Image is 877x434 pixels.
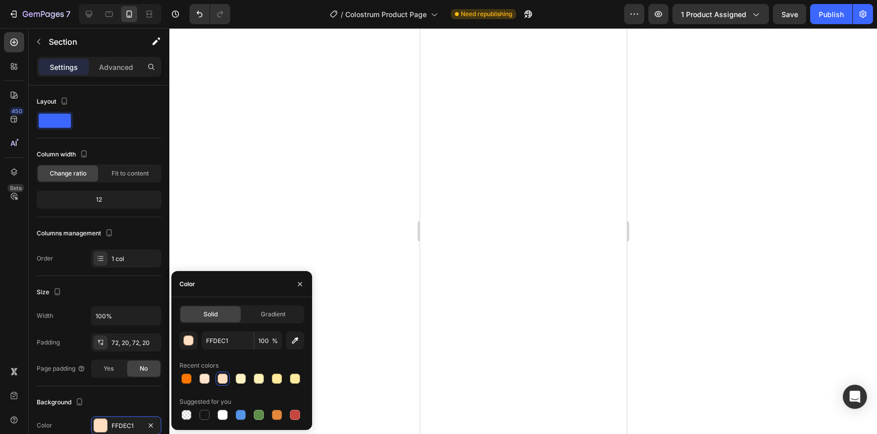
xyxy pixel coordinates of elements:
[37,286,63,299] div: Size
[37,95,70,109] div: Layout
[345,9,427,20] span: Colostrum Product Page
[341,9,343,20] span: /
[37,396,85,409] div: Background
[8,184,24,192] div: Beta
[112,169,149,178] span: Fit to content
[179,280,195,289] div: Color
[461,10,512,19] span: Need republishing
[66,8,70,20] p: 7
[773,4,806,24] button: Save
[37,227,115,240] div: Columns management
[672,4,769,24] button: 1 product assigned
[261,310,285,319] span: Gradient
[179,397,231,406] div: Suggested for you
[37,148,90,161] div: Column width
[112,254,159,264] div: 1 col
[843,385,867,409] div: Open Intercom Messenger
[39,193,159,207] div: 12
[49,36,131,48] p: Section
[140,364,148,373] span: No
[189,4,230,24] div: Undo/Redo
[819,9,844,20] div: Publish
[91,307,161,325] input: Auto
[37,421,52,430] div: Color
[272,336,278,345] span: %
[112,421,141,430] div: FFDEC1
[810,4,852,24] button: Publish
[50,62,78,72] p: Settings
[179,361,219,370] div: Recent colors
[681,9,746,20] span: 1 product assigned
[37,311,53,320] div: Width
[112,338,159,348] div: 72, 20, 72, 20
[50,169,86,178] span: Change ratio
[202,331,254,350] input: Eg: FFFFFF
[99,62,133,72] p: Advanced
[37,254,53,263] div: Order
[10,107,24,115] div: 450
[782,10,798,19] span: Save
[204,310,218,319] span: Solid
[37,364,85,373] div: Page padding
[4,4,75,24] button: 7
[37,338,60,347] div: Padding
[420,28,627,434] iframe: Design area
[104,364,114,373] span: Yes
